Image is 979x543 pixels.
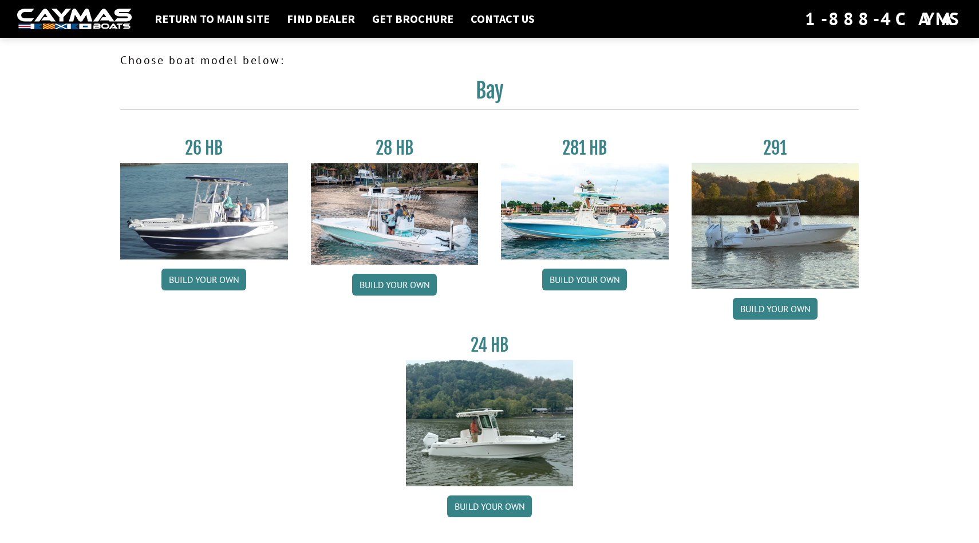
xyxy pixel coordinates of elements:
[447,495,532,517] a: Build your own
[311,163,479,265] img: 28_hb_thumbnail_for_caymas_connect.jpg
[149,11,275,26] a: Return to main site
[406,335,574,356] h3: 24 HB
[17,9,132,30] img: white-logo-c9c8dbefe5ff5ceceb0f0178aa75bf4bb51f6bca0971e226c86eb53dfe498488.png
[805,6,962,32] div: 1-888-4CAYMAS
[501,163,669,259] img: 28-hb-twin.jpg
[281,11,361,26] a: Find Dealer
[120,78,859,110] h2: Bay
[120,163,288,259] img: 26_new_photo_resized.jpg
[366,11,459,26] a: Get Brochure
[406,360,574,486] img: 24_HB_thumbnail.jpg
[733,298,818,320] a: Build your own
[692,137,859,159] h3: 291
[120,137,288,159] h3: 26 HB
[501,137,669,159] h3: 281 HB
[161,269,246,290] a: Build your own
[311,137,479,159] h3: 28 HB
[542,269,627,290] a: Build your own
[352,274,437,296] a: Build your own
[465,11,540,26] a: Contact Us
[692,163,859,289] img: 291_Thumbnail.jpg
[120,52,859,69] p: Choose boat model below:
